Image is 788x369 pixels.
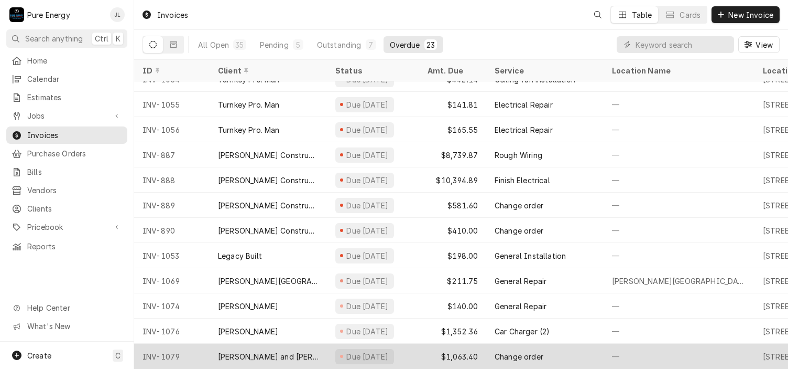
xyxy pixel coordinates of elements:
div: — [604,193,754,218]
div: Due [DATE] [345,326,390,337]
div: INV-1079 [134,344,210,369]
div: General Repair [495,301,546,312]
button: Search anythingCtrlK [6,29,127,48]
a: Go to What's New [6,318,127,335]
a: Calendar [6,70,127,88]
div: Pure Energy [27,9,70,20]
div: — [604,243,754,268]
div: Amt. Due [428,65,476,76]
a: Go to Help Center [6,299,127,317]
div: 5 [295,39,301,50]
div: Due [DATE] [345,99,390,110]
div: James Linnenkamp's Avatar [110,7,125,22]
div: $1,352.36 [419,319,486,344]
a: Reports [6,238,127,255]
div: $10,394.89 [419,167,486,193]
span: Vendors [27,185,122,196]
a: Invoices [6,126,127,144]
span: What's New [27,321,121,332]
div: General Installation [495,250,566,261]
a: Bills [6,163,127,181]
div: [PERSON_NAME] [218,326,278,337]
div: $8,739.87 [419,142,486,167]
div: [PERSON_NAME] [218,301,278,312]
div: INV-1069 [134,268,210,293]
div: [PERSON_NAME] Construction [218,225,319,236]
div: $581.60 [419,193,486,218]
span: Pricebook [27,222,106,233]
span: Search anything [25,33,83,44]
div: $140.00 [419,293,486,319]
a: Go to Pricebook [6,218,127,236]
span: Invoices [27,130,122,141]
span: Estimates [27,92,122,103]
div: Change order [495,225,543,236]
div: INV-1055 [134,92,210,117]
div: Table [632,9,652,20]
button: View [738,36,780,53]
div: Overdue [390,39,420,50]
div: Due [DATE] [345,276,390,287]
a: Purchase Orders [6,145,127,162]
div: INV-1074 [134,293,210,319]
div: Car Charger (2) [495,326,550,337]
div: Location Name [612,65,744,76]
div: $1,063.40 [419,344,486,369]
div: Client [218,65,316,76]
span: Help Center [27,302,121,313]
a: Estimates [6,89,127,106]
div: — [604,92,754,117]
div: Due [DATE] [345,301,390,312]
div: INV-889 [134,193,210,218]
span: Purchase Orders [27,148,122,159]
span: Calendar [27,73,122,85]
input: Keyword search [636,36,729,53]
button: New Invoice [712,6,780,23]
div: Cards [680,9,701,20]
div: [PERSON_NAME][GEOGRAPHIC_DATA] [612,276,746,287]
div: Due [DATE] [345,225,390,236]
span: C [115,350,121,361]
div: Due [DATE] [345,200,390,211]
a: Home [6,52,127,69]
div: $198.00 [419,243,486,268]
span: K [116,33,121,44]
div: Rough Wiring [495,150,542,161]
div: Turnkey Pro. Man [218,99,280,110]
a: Go to Jobs [6,107,127,124]
div: INV-887 [134,142,210,167]
div: ID [143,65,199,76]
div: Pure Energy's Avatar [9,7,24,22]
button: Open search [589,6,606,23]
div: Change order [495,351,543,362]
div: $410.00 [419,218,486,243]
div: — [604,167,754,193]
div: General Repair [495,276,546,287]
div: [PERSON_NAME] Construction [218,150,319,161]
div: INV-1076 [134,319,210,344]
a: Vendors [6,182,127,199]
div: INV-1056 [134,117,210,142]
div: $141.81 [419,92,486,117]
span: Reports [27,241,122,252]
div: [PERSON_NAME] and [PERSON_NAME] [218,351,319,362]
div: — [604,293,754,319]
div: Due [DATE] [345,175,390,186]
span: View [753,39,775,50]
div: Due [DATE] [345,250,390,261]
div: 35 [235,39,244,50]
div: Finish Electrical [495,175,550,186]
div: [PERSON_NAME] Construction [218,200,319,211]
div: [PERSON_NAME][GEOGRAPHIC_DATA] [218,276,319,287]
div: All Open [198,39,229,50]
div: Legacy Built [218,250,262,261]
div: INV-890 [134,218,210,243]
div: — [604,319,754,344]
div: P [9,7,24,22]
div: Outstanding [317,39,362,50]
div: 7 [368,39,374,50]
div: 23 [426,39,435,50]
div: Change order [495,200,543,211]
div: [PERSON_NAME] Construction [218,175,319,186]
span: Bills [27,166,122,177]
